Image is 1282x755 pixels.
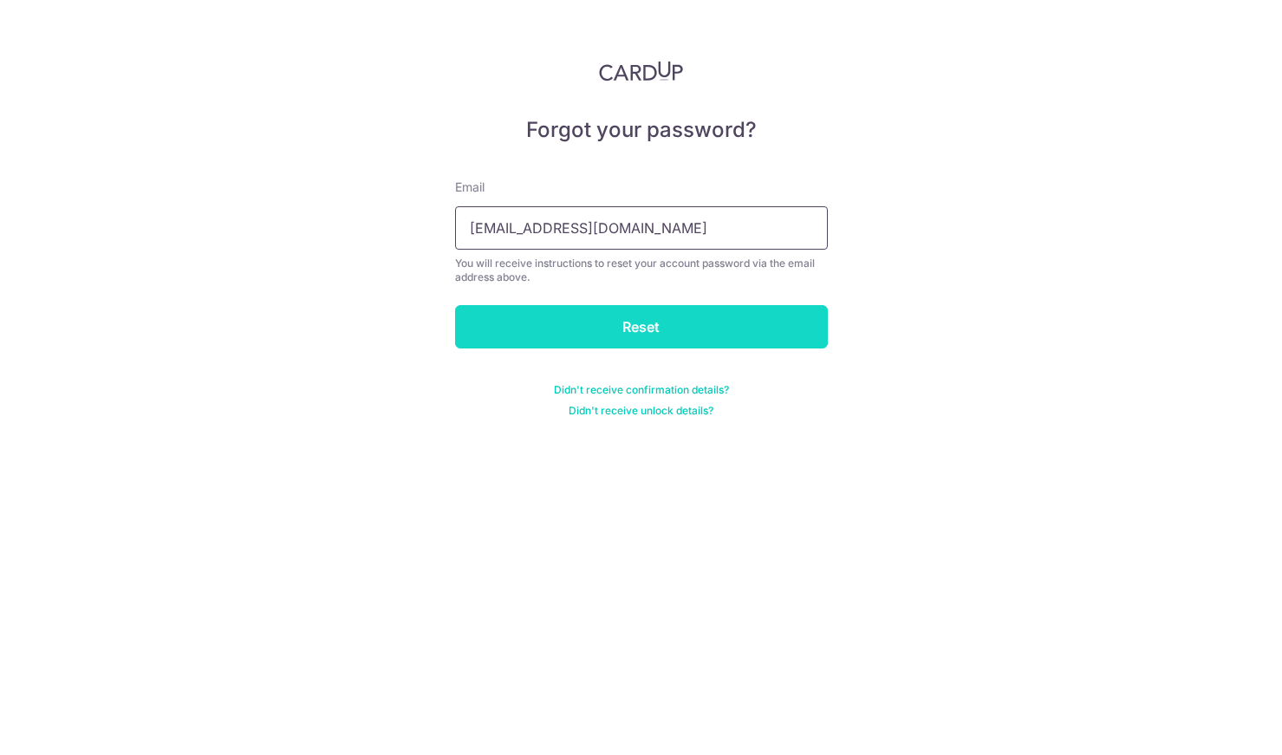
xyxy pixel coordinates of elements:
div: You will receive instructions to reset your account password via the email address above. [455,257,828,284]
label: Email [455,179,485,196]
a: Didn't receive confirmation details? [554,383,729,397]
a: Didn't receive unlock details? [569,404,713,418]
h5: Forgot your password? [455,116,828,144]
input: Reset [455,305,828,348]
input: Enter your Email [455,206,828,250]
img: CardUp Logo [599,61,684,81]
